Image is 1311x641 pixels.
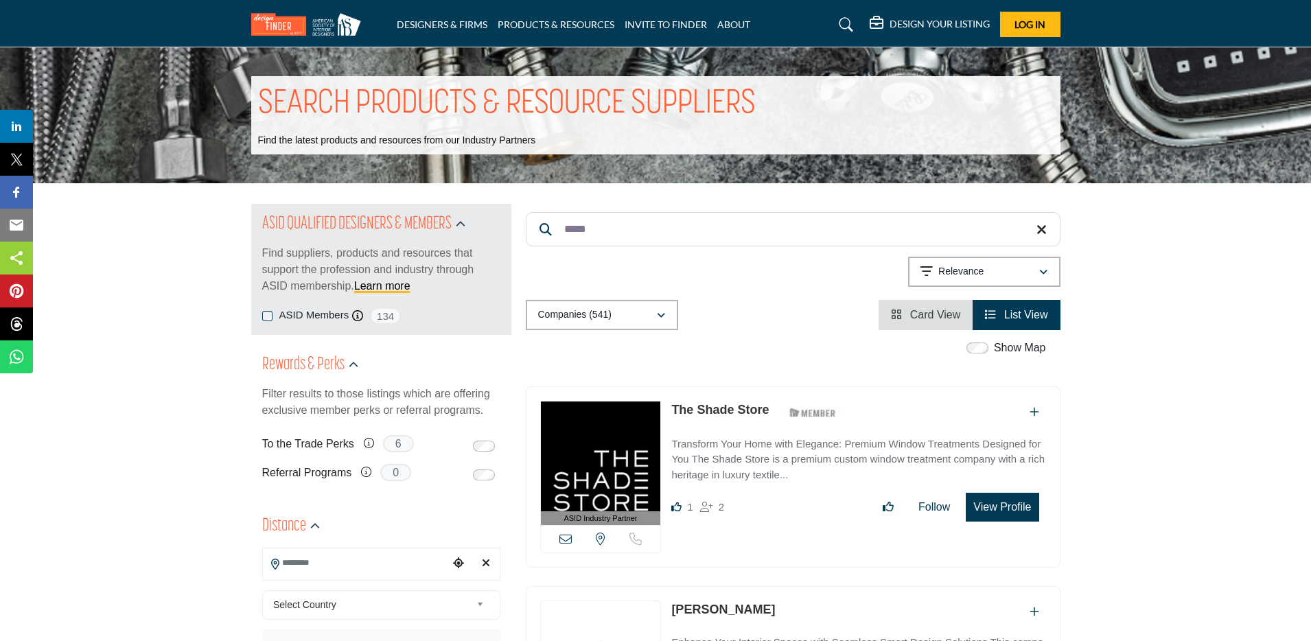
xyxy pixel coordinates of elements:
[625,19,707,30] a: INVITE TO FINDER
[891,309,960,320] a: View Card
[380,464,411,481] span: 0
[938,265,984,279] p: Relevance
[473,469,495,480] input: Switch to Referral Programs
[782,404,844,421] img: ASID Members Badge Icon
[262,461,352,485] label: Referral Programs
[476,549,496,579] div: Clear search location
[448,549,469,579] div: Choose your current location
[564,513,637,524] span: ASID Industry Partner
[909,493,959,521] button: Follow
[1030,406,1039,418] a: Add To List
[541,401,661,511] img: The Shade Store
[671,428,1045,483] a: Transform Your Home with Elegance: Premium Window Treatments Designed for You The Shade Store is ...
[985,309,1047,320] a: View List
[251,13,368,36] img: Site Logo
[263,549,448,576] input: Search Location
[258,83,756,126] h1: SEARCH PRODUCTS & RESOURCE SUPPLIERS
[719,501,724,513] span: 2
[354,280,410,292] a: Learn more
[258,134,536,148] p: Find the latest products and resources from our Industry Partners
[397,19,487,30] a: DESIGNERS & FIRMS
[1014,19,1045,30] span: Log In
[973,300,1060,330] li: List View
[279,307,349,323] label: ASID Members
[262,432,354,456] label: To the Trade Perks
[671,403,769,417] a: The Shade Store
[826,14,862,36] a: Search
[994,340,1046,356] label: Show Map
[262,353,345,377] h2: Rewards & Perks
[262,386,500,419] p: Filter results to those listings which are offering exclusive member perks or referral programs.
[370,307,401,325] span: 134
[1030,606,1039,618] a: Add To List
[538,308,612,322] p: Companies (541)
[383,435,414,452] span: 6
[687,501,693,513] span: 1
[879,300,973,330] li: Card View
[966,493,1039,522] button: View Profile
[874,493,903,521] button: Like listing
[671,603,775,616] a: [PERSON_NAME]
[262,311,272,321] input: ASID Members checkbox
[526,300,678,330] button: Companies (541)
[1004,309,1048,320] span: List View
[262,245,500,294] p: Find suppliers, products and resources that support the profession and industry through ASID memb...
[717,19,750,30] a: ABOUT
[910,309,961,320] span: Card View
[541,401,661,526] a: ASID Industry Partner
[273,596,471,613] span: Select Country
[700,499,724,515] div: Followers
[671,436,1045,483] p: Transform Your Home with Elegance: Premium Window Treatments Designed for You The Shade Store is ...
[262,212,452,237] h2: ASID QUALIFIED DESIGNERS & MEMBERS
[908,257,1060,287] button: Relevance
[498,19,614,30] a: PRODUCTS & RESOURCES
[262,514,306,539] h2: Distance
[671,401,769,419] p: The Shade Store
[671,601,775,619] p: Daisy Sarasota
[671,502,682,512] i: Like
[473,441,495,452] input: Switch to To the Trade Perks
[526,212,1060,246] input: Search Keyword
[870,16,990,33] div: DESIGN YOUR LISTING
[890,18,990,30] h5: DESIGN YOUR LISTING
[1000,12,1060,37] button: Log In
